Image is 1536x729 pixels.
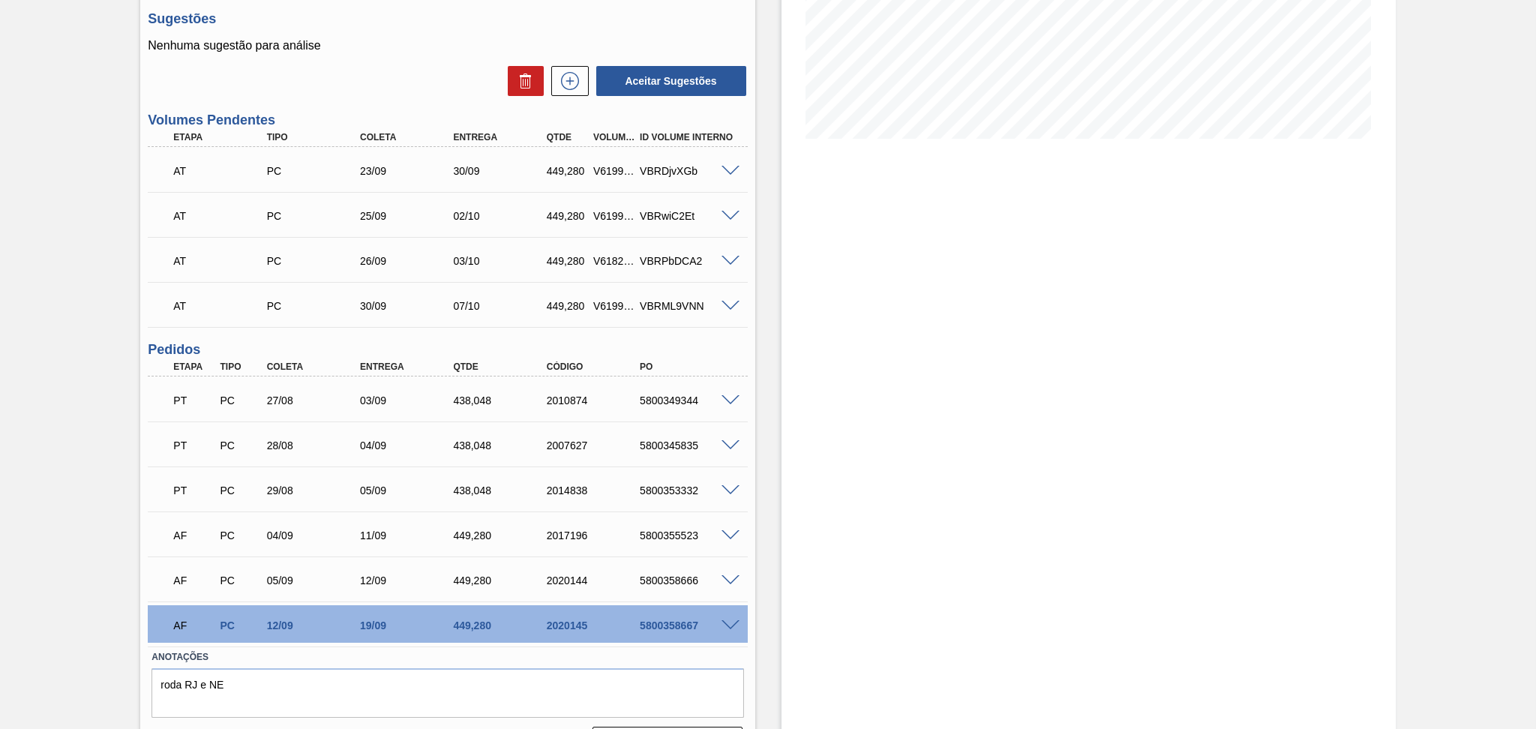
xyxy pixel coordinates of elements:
[356,574,461,586] div: 12/09/2025
[636,210,741,222] div: VBRwiC2Et
[148,11,747,27] h3: Sugestões
[356,300,461,312] div: 30/09/2025
[636,300,741,312] div: VBRML9VNN
[173,255,271,267] p: AT
[173,619,214,631] p: AF
[151,668,743,718] textarea: roda RJ e NE
[173,300,271,312] p: AT
[636,132,741,142] div: Id Volume Interno
[263,439,368,451] div: 28/08/2025
[543,165,592,177] div: 449,280
[356,439,461,451] div: 04/09/2025
[636,394,741,406] div: 5800349344
[356,255,461,267] div: 26/09/2025
[169,361,218,372] div: Etapa
[216,529,265,541] div: Pedido de Compra
[636,439,741,451] div: 5800345835
[263,529,368,541] div: 04/09/2025
[596,66,746,96] button: Aceitar Sugestões
[263,165,368,177] div: Pedido de Compra
[636,529,741,541] div: 5800355523
[589,132,638,142] div: Volume Portal
[356,394,461,406] div: 03/09/2025
[169,154,274,187] div: Aguardando Informações de Transporte
[589,255,638,267] div: V618204
[216,619,265,631] div: Pedido de Compra
[544,66,589,96] div: Nova sugestão
[173,574,214,586] p: AF
[543,439,648,451] div: 2007627
[636,619,741,631] div: 5800358667
[263,574,368,586] div: 05/09/2025
[543,484,648,496] div: 2014838
[169,289,274,322] div: Aguardando Informações de Transporte
[356,210,461,222] div: 25/09/2025
[449,132,554,142] div: Entrega
[356,132,461,142] div: Coleta
[216,574,265,586] div: Pedido de Compra
[356,165,461,177] div: 23/09/2025
[263,394,368,406] div: 27/08/2025
[173,484,214,496] p: PT
[543,361,648,372] div: Código
[636,484,741,496] div: 5800353332
[169,564,218,597] div: Aguardando Faturamento
[449,484,554,496] div: 438,048
[263,300,368,312] div: Pedido de Compra
[169,132,274,142] div: Etapa
[449,165,554,177] div: 30/09/2025
[263,255,368,267] div: Pedido de Compra
[543,255,592,267] div: 449,280
[169,519,218,552] div: Aguardando Faturamento
[636,361,741,372] div: PO
[263,132,368,142] div: Tipo
[449,394,554,406] div: 438,048
[173,210,271,222] p: AT
[589,300,638,312] div: V619987
[173,529,214,541] p: AF
[169,384,218,417] div: Pedido em Trânsito
[356,361,461,372] div: Entrega
[589,64,748,97] div: Aceitar Sugestões
[543,300,592,312] div: 449,280
[169,199,274,232] div: Aguardando Informações de Transporte
[543,132,592,142] div: Qtde
[449,210,554,222] div: 02/10/2025
[449,619,554,631] div: 449,280
[148,112,747,128] h3: Volumes Pendentes
[356,484,461,496] div: 05/09/2025
[636,574,741,586] div: 5800358666
[449,439,554,451] div: 438,048
[636,255,741,267] div: VBRPbDCA2
[356,619,461,631] div: 19/09/2025
[148,39,747,52] p: Nenhuma sugestão para análise
[449,361,554,372] div: Qtde
[151,646,743,668] label: Anotações
[173,165,271,177] p: AT
[543,394,648,406] div: 2010874
[543,574,648,586] div: 2020144
[169,474,218,507] div: Pedido em Trânsito
[589,210,638,222] div: V619986
[263,361,368,372] div: Coleta
[449,300,554,312] div: 07/10/2025
[500,66,544,96] div: Excluir Sugestões
[169,244,274,277] div: Aguardando Informações de Transporte
[173,394,214,406] p: PT
[589,165,638,177] div: V619985
[543,210,592,222] div: 449,280
[216,439,265,451] div: Pedido de Compra
[216,484,265,496] div: Pedido de Compra
[173,439,214,451] p: PT
[543,619,648,631] div: 2020145
[263,619,368,631] div: 12/09/2025
[449,529,554,541] div: 449,280
[449,574,554,586] div: 449,280
[169,609,218,642] div: Aguardando Faturamento
[263,484,368,496] div: 29/08/2025
[356,529,461,541] div: 11/09/2025
[636,165,741,177] div: VBRDjvXGb
[169,429,218,462] div: Pedido em Trânsito
[216,361,265,372] div: Tipo
[148,342,747,358] h3: Pedidos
